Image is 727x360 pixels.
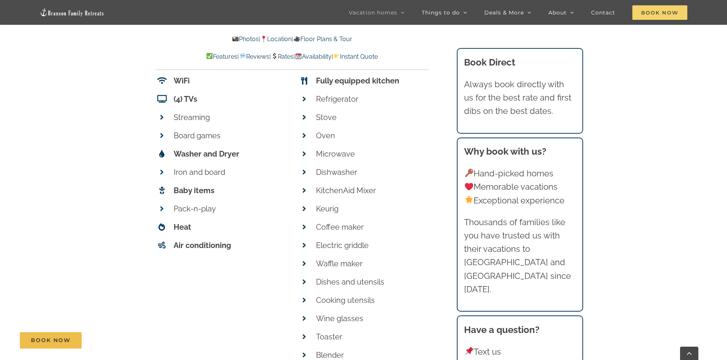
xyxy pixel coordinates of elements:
[260,35,292,43] a: Location
[316,330,429,343] p: Toaster
[174,76,190,85] strong: WiFi
[316,294,429,307] p: Cooking utensils
[465,196,473,204] img: 🌟
[155,34,429,44] p: | |
[333,53,378,60] a: Instant Quote
[316,275,429,288] p: Dishes and utensils
[271,53,277,59] img: 💲
[349,10,397,15] span: Vacation homes
[174,222,191,232] strong: Heat
[271,53,293,60] a: Rates
[316,111,429,124] p: Stove
[334,53,340,59] img: 👉
[174,111,287,124] p: Streaming
[316,202,429,215] p: Keurig
[40,8,105,17] img: Branson Family Retreats Logo
[484,10,524,15] span: Deals & More
[155,52,429,62] p: | | | |
[239,53,269,60] a: Reviews
[464,167,575,207] p: Hand-picked homes Memorable vacations Exceptional experience
[31,337,71,344] span: Book Now
[464,57,515,68] b: Book Direct
[465,169,473,177] img: 🔑
[464,324,540,335] strong: Have a question?
[591,10,615,15] span: Contact
[632,5,687,20] span: Book Now
[174,241,231,250] strong: Air conditioning
[316,239,429,252] p: Electric griddle
[232,36,239,42] img: 📸
[316,184,429,197] p: KitchenAid Mixer
[316,166,429,179] p: Dishwasher
[20,332,82,349] a: Book Now
[261,36,267,42] img: 📍
[316,129,429,142] p: Oven
[174,149,239,158] strong: Washer and Dryer
[174,166,287,179] p: Iron and board
[295,53,301,59] img: 📆
[232,35,259,43] a: Photos
[174,94,197,104] strong: (4) TVs
[316,93,429,106] p: Refrigerator
[174,202,287,215] p: Pack-n-play
[465,347,473,355] img: 📌
[464,78,575,118] p: Always book directly with us for the best rate and first dibs on the best dates.
[240,53,246,59] img: 💬
[294,36,300,42] img: 🎥
[174,186,214,195] strong: Baby items
[293,35,352,43] a: Floor Plans & Tour
[316,147,429,160] p: Microwave
[422,10,460,15] span: Things to do
[464,145,575,158] h3: Why book with us?
[465,182,473,191] img: ❤️
[464,216,575,296] p: Thousands of families like you have trusted us with their vacations to [GEOGRAPHIC_DATA] and [GEO...
[206,53,213,59] img: ✅
[316,221,429,234] p: Coffee maker
[295,53,332,60] a: Availability
[316,312,429,325] p: Wine glasses
[316,76,399,85] strong: Fully equipped kitchen
[174,129,287,142] p: Board games
[316,257,429,270] p: Waffle maker
[206,53,237,60] a: Features
[548,10,567,15] span: About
